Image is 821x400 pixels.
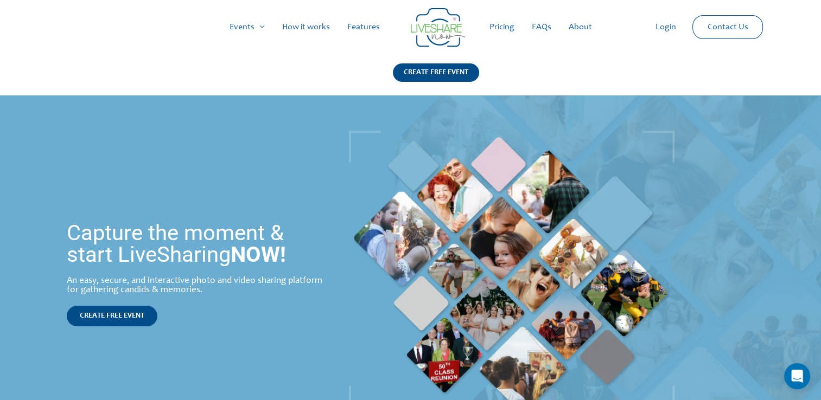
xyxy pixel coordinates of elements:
[231,242,286,267] strong: NOW!
[393,63,479,82] div: CREATE FREE EVENT
[481,10,523,44] a: Pricing
[647,10,685,44] a: Login
[393,63,479,95] a: CREATE FREE EVENT
[339,10,389,44] a: Features
[560,10,601,44] a: About
[67,222,326,266] h1: Capture the moment & start LiveSharing
[67,306,157,326] a: CREATE FREE EVENT
[80,312,144,320] span: CREATE FREE EVENT
[67,276,326,295] div: An easy, secure, and interactive photo and video sharing platform for gathering candids & memories.
[411,8,465,47] img: Group 14 | Live Photo Slideshow for Events | Create Free Events Album for Any Occasion
[273,10,339,44] a: How it works
[784,363,810,389] div: Open Intercom Messenger
[698,16,756,38] a: Contact Us
[19,10,802,44] nav: Site Navigation
[523,10,560,44] a: FAQs
[221,10,273,44] a: Events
